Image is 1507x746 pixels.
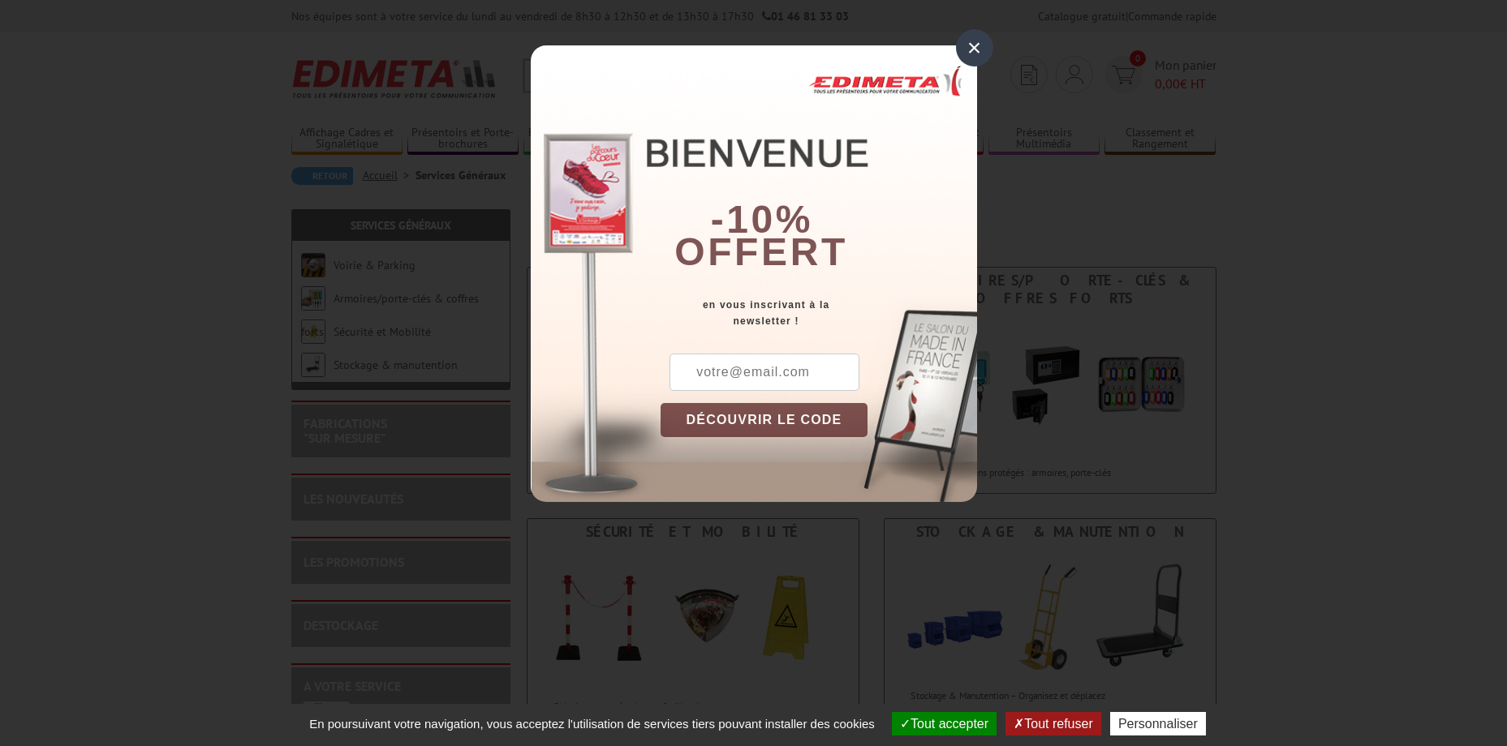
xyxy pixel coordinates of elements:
[670,354,859,391] input: votre@email.com
[956,29,993,66] div: ×
[661,297,977,329] div: en vous inscrivant à la newsletter !
[711,198,813,241] b: -10%
[661,403,868,437] button: DÉCOUVRIR LE CODE
[1005,712,1100,735] button: Tout refuser
[674,230,848,273] font: offert
[1110,712,1206,735] button: Personnaliser (fenêtre modale)
[892,712,997,735] button: Tout accepter
[301,717,883,731] span: En poursuivant votre navigation, vous acceptez l'utilisation de services tiers pouvant installer ...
